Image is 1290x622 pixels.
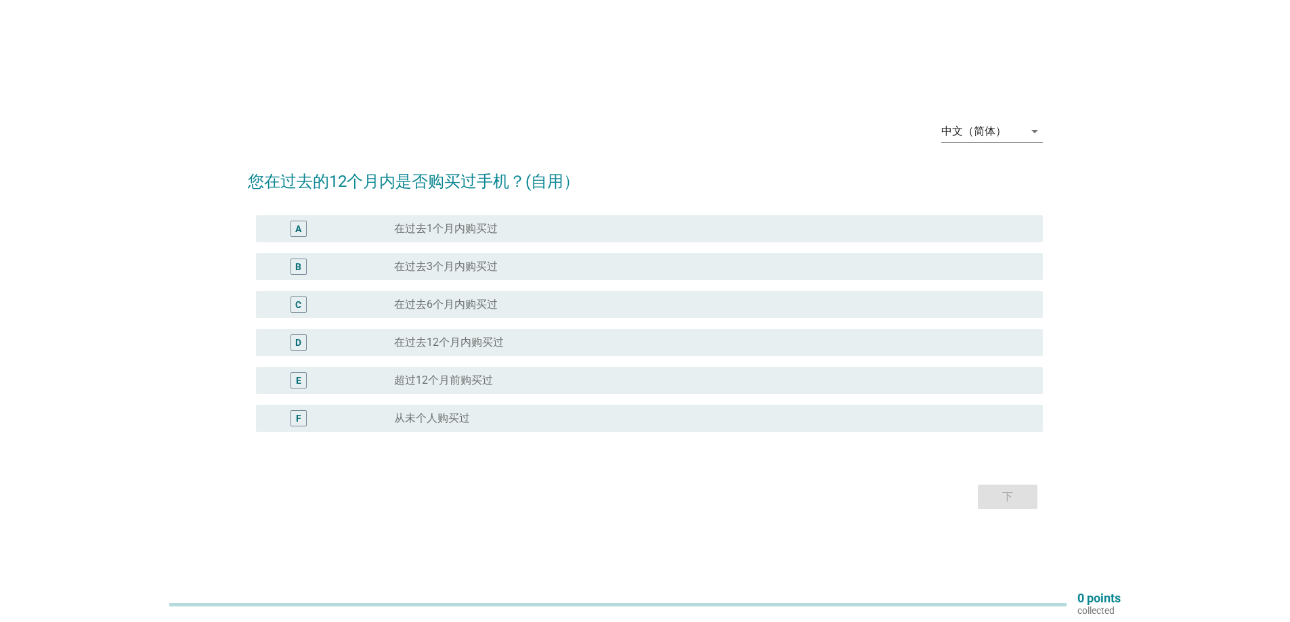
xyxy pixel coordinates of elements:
div: D [295,335,301,349]
label: 从未个人购买过 [394,412,470,425]
label: 在过去6个月内购买过 [394,298,498,311]
div: C [295,297,301,311]
label: 在过去1个月内购买过 [394,222,498,236]
label: 在过去12个月内购买过 [394,336,504,349]
p: collected [1077,604,1121,617]
label: 超过12个月前购买过 [394,374,493,387]
p: 0 points [1077,592,1121,604]
i: arrow_drop_down [1027,123,1043,139]
label: 在过去3个月内购买过 [394,260,498,273]
h2: 您在过去的12个月内是否购买过手机？(自用） [248,156,1043,194]
div: A [295,221,301,236]
div: E [296,373,301,387]
div: F [296,411,301,425]
div: 中文（简体） [941,125,1006,137]
div: B [295,259,301,273]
